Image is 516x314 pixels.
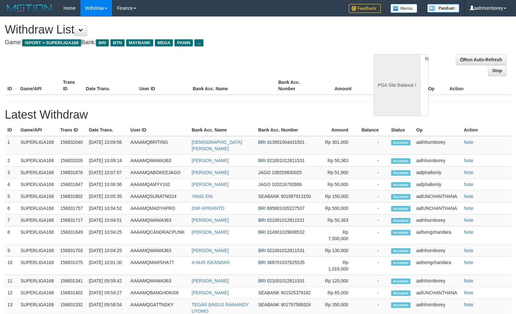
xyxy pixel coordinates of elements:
td: AAAAMQWAWA363 [128,275,189,287]
td: 156832040 [58,136,86,155]
td: [DATE] 10:04:25 [86,245,128,257]
td: 156832026 [58,155,86,167]
td: 156831802 [58,191,86,202]
a: Run Auto-Refresh [456,54,506,65]
span: 103216792866 [272,182,302,187]
td: 156831703 [58,245,86,257]
th: Bank Acc. Name [189,124,256,136]
a: [PERSON_NAME] [192,230,229,235]
th: Amount [319,124,358,136]
th: Balance [358,124,389,136]
td: 10 [5,257,18,275]
td: Rp 50,000 [319,179,358,191]
td: aafUNCHANTHANA [414,191,461,202]
td: - [358,191,389,202]
td: - [358,179,389,191]
td: 9 [5,245,18,257]
td: AAAAMQABOKEEJAGO [128,167,189,179]
th: Bank Acc. Number [276,76,319,95]
a: Note [464,206,474,211]
span: Accepted [391,158,410,164]
th: Action [461,124,511,136]
a: [PERSON_NAME] [192,278,229,283]
th: Status [389,124,414,136]
td: 156831847 [58,179,86,191]
th: User ID [137,76,190,95]
span: BTN [110,39,125,46]
td: - [358,257,389,275]
span: Accepted [391,302,410,308]
h4: Game: Bank: [5,39,338,46]
td: AAAAMQMADYAPRO [128,202,189,214]
td: - [358,245,389,257]
td: 6 [5,202,18,214]
th: Bank Acc. Number [256,124,319,136]
td: 156831402 [58,287,86,299]
a: Note [464,230,474,235]
td: AAAAMQBANGHOKI06 [128,287,189,299]
td: [DATE] 09:59:27 [86,287,128,299]
td: - [358,167,389,179]
td: 156831757 [58,202,86,214]
span: BRI [258,140,266,145]
td: aafUNCHANTHANA [414,287,461,299]
th: Action [447,76,511,95]
td: - [358,202,389,214]
th: Trans ID [58,124,86,136]
td: SUPERLIGA168 [18,257,58,275]
td: AAAAMQBRITING [128,136,189,155]
span: 368701037625535 [267,260,305,265]
td: SUPERLIGA168 [18,287,58,299]
a: Stop [488,65,506,76]
td: 1 [5,136,18,155]
div: PGA Site Balance / [374,54,420,116]
td: [DATE] 10:01:30 [86,257,128,275]
td: aafnhornborey [414,136,461,155]
a: Note [464,302,474,307]
td: AAAAMQWAWA363 [128,155,189,167]
span: JAGO [258,182,270,187]
span: 021001012811531 [267,158,305,163]
span: BRI [258,206,266,211]
th: Game/API [18,76,61,95]
td: Rp 150,000 [319,191,358,202]
th: Date Trans. [86,124,128,136]
td: 5 [5,191,18,202]
td: SUPERLIGA168 [18,136,58,155]
td: SUPERLIGA168 [18,275,58,287]
a: YANG ENI [192,194,213,199]
td: AAAAMQAMYY162 [128,179,189,191]
a: Note [464,170,474,175]
span: Accepted [391,182,410,188]
td: 3 [5,167,18,179]
td: aafnhornborey [414,155,461,167]
td: - [358,287,389,299]
td: 4 [5,179,18,191]
td: Rp 51,900 [319,167,358,179]
span: Accepted [391,170,410,176]
span: Accepted [391,230,410,235]
span: Accepted [391,140,410,145]
span: 108259830025 [272,170,302,175]
td: Rp 1,016,000 [319,257,358,275]
td: 156831649 [58,226,86,245]
td: 156831717 [58,214,86,226]
a: Note [464,278,474,283]
td: aafUNCHANTHANA [414,202,461,214]
span: 021001012811531 [267,278,305,283]
span: Accepted [391,290,410,296]
td: AAAAMQMARSHA77 [128,257,189,275]
a: Note [464,182,474,187]
a: [DEMOGRAPHIC_DATA][PERSON_NAME] [192,140,242,151]
td: [DATE] 09:59:42 [86,275,128,287]
span: MAYBANK [126,39,153,46]
img: Button%20Memo.svg [390,4,417,13]
span: BRI [258,278,266,283]
th: ID [5,124,18,136]
a: Note [464,218,474,223]
th: Amount [318,76,361,95]
td: AAAAMQWAWA363 [128,245,189,257]
a: TEGAR BAGUS RAIHANDY UTOMO [192,302,249,314]
td: 156831375 [58,257,86,275]
td: AAAAMQSURATNO24 [128,191,189,202]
